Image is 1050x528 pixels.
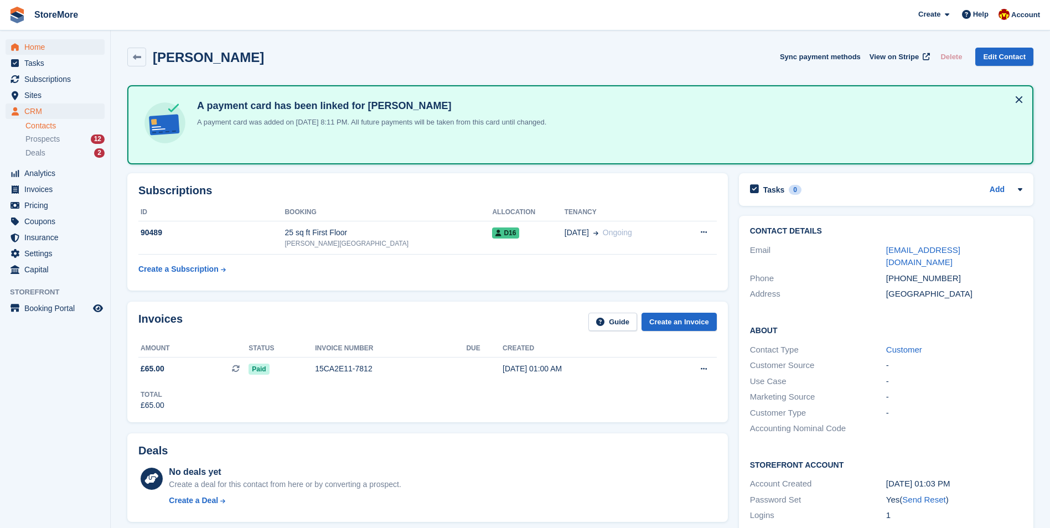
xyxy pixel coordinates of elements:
div: [DATE] 01:03 PM [886,478,1022,490]
a: Deals 2 [25,147,105,159]
h2: Contact Details [750,227,1022,236]
div: Phone [750,272,886,285]
div: - [886,359,1022,372]
a: menu [6,198,105,213]
div: [PERSON_NAME][GEOGRAPHIC_DATA] [285,239,492,249]
div: Account Created [750,478,886,490]
a: View on Stripe [865,48,932,66]
span: Pricing [24,198,91,213]
button: Sync payment methods [780,48,861,66]
th: Status [249,340,315,358]
div: 25 sq ft First Floor [285,227,492,239]
div: 15CA2E11-7812 [315,363,466,375]
div: 12 [91,134,105,144]
div: Create a Subscription [138,263,219,275]
span: Booking Portal [24,301,91,316]
th: ID [138,204,285,221]
div: Customer Source [750,359,886,372]
span: [DATE] [565,227,589,239]
div: Create a deal for this contact from here or by converting a prospect. [169,479,401,490]
div: Use Case [750,375,886,388]
div: Email [750,244,886,269]
a: Create a Subscription [138,259,226,279]
a: Add [990,184,1005,196]
span: Storefront [10,287,110,298]
span: Help [973,9,989,20]
div: [DATE] 01:00 AM [503,363,656,375]
a: menu [6,262,105,277]
div: Password Set [750,494,886,506]
div: 0 [789,185,801,195]
span: Subscriptions [24,71,91,87]
span: D16 [492,227,519,239]
th: Invoice number [315,340,466,358]
span: Deals [25,148,45,158]
a: Customer [886,345,922,354]
a: menu [6,71,105,87]
div: Accounting Nominal Code [750,422,886,435]
span: Settings [24,246,91,261]
a: menu [6,165,105,181]
a: menu [6,246,105,261]
h2: Storefront Account [750,459,1022,470]
div: - [886,407,1022,420]
a: menu [6,230,105,245]
span: £65.00 [141,363,164,375]
span: Insurance [24,230,91,245]
a: Create a Deal [169,495,401,506]
th: Amount [138,340,249,358]
span: CRM [24,103,91,119]
h2: [PERSON_NAME] [153,50,264,65]
span: Create [918,9,940,20]
div: Total [141,390,164,400]
span: ( ) [899,495,948,504]
div: Logins [750,509,886,522]
div: £65.00 [141,400,164,411]
p: A payment card was added on [DATE] 8:11 PM. All future payments will be taken from this card unti... [193,117,546,128]
span: Prospects [25,134,60,144]
div: 1 [886,509,1022,522]
span: Capital [24,262,91,277]
div: Create a Deal [169,495,218,506]
th: Created [503,340,656,358]
span: Home [24,39,91,55]
a: Edit Contact [975,48,1033,66]
div: 90489 [138,227,285,239]
a: [EMAIL_ADDRESS][DOMAIN_NAME] [886,245,960,267]
a: menu [6,55,105,71]
img: card-linked-ebf98d0992dc2aeb22e95c0e3c79077019eb2392cfd83c6a337811c24bc77127.svg [142,100,188,146]
img: Store More Team [999,9,1010,20]
img: stora-icon-8386f47178a22dfd0bd8f6a31ec36ba5ce8667c1dd55bd0f319d3a0aa187defe.svg [9,7,25,23]
h2: Invoices [138,313,183,331]
a: Guide [588,313,637,331]
span: Invoices [24,182,91,197]
a: Send Reset [902,495,945,504]
span: View on Stripe [870,51,919,63]
div: Address [750,288,886,301]
a: menu [6,301,105,316]
div: - [886,375,1022,388]
a: Contacts [25,121,105,131]
div: 2 [94,148,105,158]
a: menu [6,214,105,229]
a: menu [6,39,105,55]
button: Delete [936,48,966,66]
h2: Deals [138,444,168,457]
a: menu [6,103,105,119]
div: [PHONE_NUMBER] [886,272,1022,285]
a: Preview store [91,302,105,315]
a: Create an Invoice [642,313,717,331]
a: Prospects 12 [25,133,105,145]
a: menu [6,87,105,103]
div: No deals yet [169,465,401,479]
span: Paid [249,364,269,375]
th: Tenancy [565,204,678,221]
span: Account [1011,9,1040,20]
a: StoreMore [30,6,82,24]
div: Customer Type [750,407,886,420]
div: [GEOGRAPHIC_DATA] [886,288,1022,301]
h4: A payment card has been linked for [PERSON_NAME] [193,100,546,112]
h2: Tasks [763,185,785,195]
h2: Subscriptions [138,184,717,197]
div: Contact Type [750,344,886,356]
